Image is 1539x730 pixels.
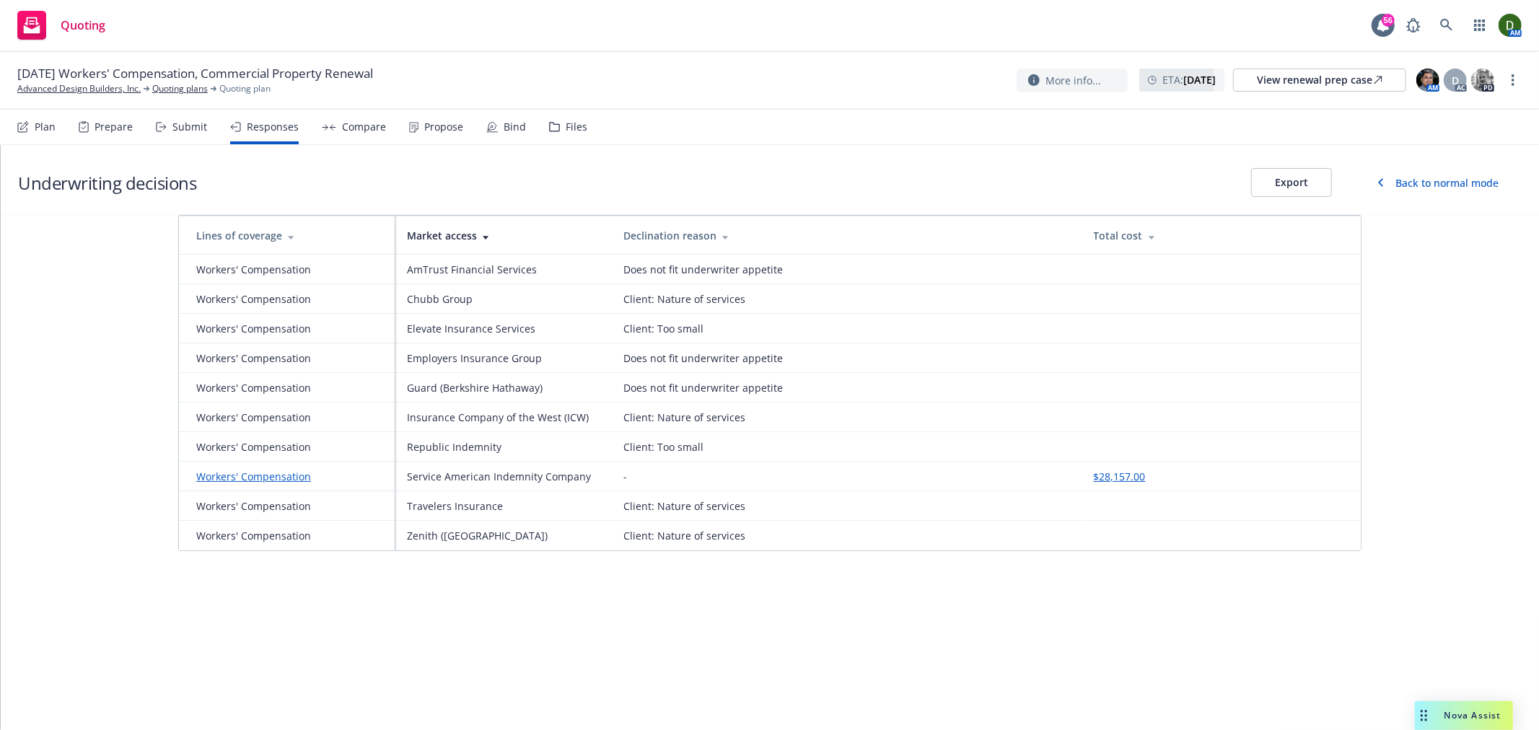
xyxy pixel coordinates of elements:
div: Compare [342,121,386,133]
img: photo [1499,14,1522,37]
div: Does not fit underwriter appetite [623,380,783,395]
a: Quoting [12,5,111,45]
a: Workers' Compensation [196,469,389,484]
a: Report a Bug [1399,11,1428,40]
div: Workers' Compensation [196,528,311,543]
div: Back to normal mode [1395,175,1499,190]
div: Insurance Company of the West (ICW) [407,410,589,425]
img: photo [1416,69,1439,92]
div: Chubb Group [407,291,473,307]
div: Prepare [95,121,133,133]
button: More info... [1017,69,1128,92]
a: Quoting plans [152,82,208,95]
div: Workers' Compensation [196,410,311,425]
div: Propose [424,121,463,133]
div: Plan [35,121,56,133]
div: Drag to move [1415,701,1433,730]
div: Submit [172,121,207,133]
a: View renewal prep case [1233,69,1406,92]
div: Zenith ([GEOGRAPHIC_DATA]) [407,528,548,543]
span: Nova Assist [1444,709,1501,721]
div: Guard (Berkshire Hathaway) [407,380,543,395]
div: Client: Too small [623,321,703,336]
button: Export [1251,168,1332,197]
a: Switch app [1465,11,1494,40]
span: [DATE] Workers' Compensation, Commercial Property Renewal [17,65,373,82]
a: Search [1432,11,1461,40]
div: View renewal prep case [1257,69,1382,91]
div: Market access [407,228,600,243]
div: 56 [1382,14,1395,27]
div: Declination reason [623,228,1071,243]
div: Does not fit underwriter appetite [623,262,783,277]
strong: [DATE] [1183,73,1216,87]
a: Advanced Design Builders, Inc. [17,82,141,95]
div: Workers' Compensation [196,439,311,454]
button: $28,157.00 [1094,469,1146,484]
div: Republic Indemnity [407,439,501,454]
div: Workers' Compensation [196,351,311,366]
div: Workers' Compensation [196,262,311,277]
div: Client: Too small [623,439,703,454]
h1: Underwriting decisions [18,171,196,195]
span: ETA : [1162,72,1216,87]
div: Does not fit underwriter appetite [623,351,783,366]
img: photo [1471,69,1494,92]
span: Quoting [61,19,105,31]
a: more [1504,71,1522,89]
div: Workers' Compensation [196,321,311,336]
div: Client: Nature of services [623,498,745,514]
div: Responses [247,121,299,133]
span: More info... [1045,73,1101,88]
button: Nova Assist [1415,701,1513,730]
div: Client: Nature of services [623,410,745,425]
div: AmTrust Financial Services [407,262,537,277]
div: Total cost [1094,228,1349,243]
div: Bind [504,121,526,133]
span: Quoting plan [219,82,271,95]
span: D [1452,73,1459,88]
div: Service American Indemnity Company [407,469,591,484]
div: Elevate Insurance Services [407,321,535,336]
div: Employers Insurance Group [407,351,542,366]
div: Workers' Compensation [196,380,311,395]
div: - [623,469,627,484]
div: Lines of coverage [196,228,384,243]
div: Travelers Insurance [407,498,503,514]
div: Workers' Compensation [196,291,311,307]
div: Workers' Compensation [196,498,311,514]
button: Back to normal mode [1355,168,1522,197]
div: Files [566,121,587,133]
div: Client: Nature of services [623,528,745,543]
div: Client: Nature of services [623,291,745,307]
